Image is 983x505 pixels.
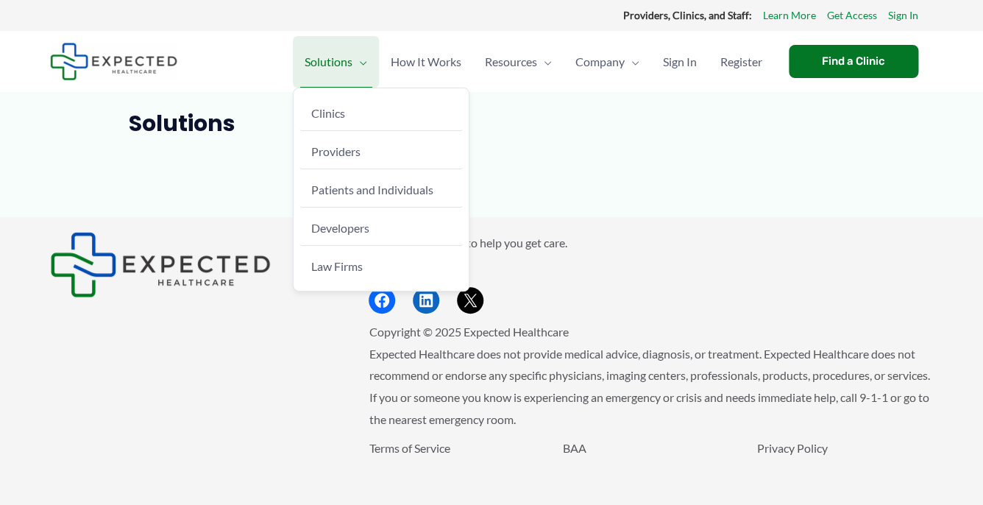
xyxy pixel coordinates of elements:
a: Privacy Policy [756,441,827,455]
span: Resources [485,36,537,88]
aside: Footer Widget 1 [50,232,332,297]
a: CompanyMenu Toggle [564,36,651,88]
a: Law Firms [299,249,463,283]
a: Sign In [651,36,709,88]
span: How It Works [391,36,461,88]
a: ResourcesMenu Toggle [473,36,564,88]
span: Expected Healthcare does not provide medical advice, diagnosis, or treatment. Expected Healthcare... [369,347,929,426]
a: Clinics [299,96,463,131]
aside: Footer Widget 2 [369,232,933,314]
span: Patients and Individuals [311,183,433,197]
a: Learn More [763,6,816,25]
a: Register [709,36,774,88]
span: Menu Toggle [352,36,367,88]
span: Law Firms [311,259,363,273]
span: Solutions [305,36,352,88]
nav: Primary Site Navigation [293,36,774,88]
span: Providers [311,144,361,158]
p: We're on a mission to help you get care. [369,232,933,254]
span: Company [575,36,625,88]
h1: Solutions [129,110,855,137]
a: Providers [299,134,463,169]
a: Get Access [827,6,877,25]
span: Sign In [663,36,697,88]
img: Expected Healthcare Logo - side, dark font, small [50,43,177,80]
a: BAA [563,441,586,455]
span: Register [720,36,762,88]
aside: Footer Widget 3 [369,437,933,492]
span: Clinics [311,106,345,120]
img: Expected Healthcare Logo - side, dark font, small [50,232,271,297]
a: How It Works [379,36,473,88]
span: Copyright © 2025 Expected Healthcare [369,325,568,339]
a: SolutionsMenu Toggle [293,36,379,88]
span: Menu Toggle [625,36,639,88]
span: Menu Toggle [537,36,552,88]
a: Terms of Service [369,441,450,455]
a: Find a Clinic [789,45,918,78]
span: Developers [311,221,369,235]
a: Patients and Individuals [299,172,463,208]
a: Developers [299,211,463,246]
a: Sign In [888,6,918,25]
strong: Providers, Clinics, and Staff: [623,9,752,21]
